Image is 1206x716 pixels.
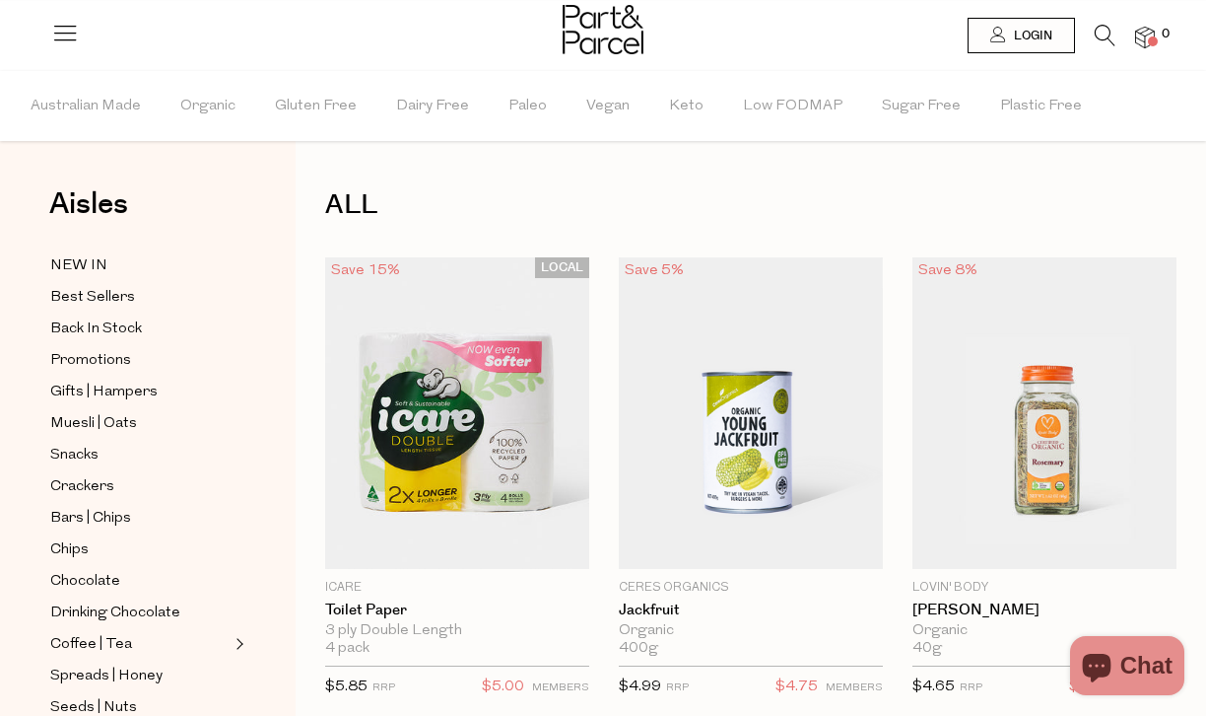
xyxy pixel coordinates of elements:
[49,182,128,226] span: Aisles
[50,538,89,562] span: Chips
[912,579,1176,597] p: Lovin' Body
[912,602,1176,619] a: [PERSON_NAME]
[1009,28,1052,44] span: Login
[743,72,842,141] span: Low FODMAP
[50,411,230,436] a: Muesli | Oats
[50,444,99,467] span: Snacks
[50,664,230,688] a: Spreads | Honey
[50,475,114,499] span: Crackers
[325,602,589,619] a: Toilet Paper
[50,601,230,625] a: Drinking Chocolate
[619,257,883,569] img: Jackfruit
[912,680,955,694] span: $4.65
[231,632,244,656] button: Expand/Collapse Coffee | Tea
[669,72,703,141] span: Keto
[50,537,230,562] a: Chips
[50,602,180,625] span: Drinking Chocolate
[535,257,589,278] span: LOCAL
[325,182,1176,228] h1: ALL
[50,569,230,594] a: Chocolate
[50,506,230,531] a: Bars | Chips
[619,622,883,640] div: Organic
[666,682,689,693] small: RRP
[50,412,137,436] span: Muesli | Oats
[775,675,818,700] span: $4.75
[50,381,158,404] span: Gifts | Hampers
[325,622,589,640] div: 3 ply Double Length
[619,602,883,619] a: Jackfruit
[50,443,230,467] a: Snacks
[50,507,131,531] span: Bars | Chips
[50,286,135,310] span: Best Sellers
[50,474,230,499] a: Crackers
[619,257,690,284] div: Save 5%
[50,632,230,657] a: Coffee | Tea
[50,665,163,688] span: Spreads | Honey
[619,640,658,658] span: 400g
[50,348,230,373] a: Promotions
[396,72,469,141] span: Dairy Free
[50,633,132,657] span: Coffee | Tea
[372,682,395,693] small: RRP
[482,675,524,700] span: $5.00
[1135,27,1155,47] a: 0
[50,253,230,278] a: NEW IN
[619,579,883,597] p: Ceres Organics
[325,579,589,597] p: icare
[960,682,982,693] small: RRP
[882,72,961,141] span: Sugar Free
[1000,72,1082,141] span: Plastic Free
[968,18,1075,53] a: Login
[50,254,107,278] span: NEW IN
[912,257,1176,569] img: Rosemary
[50,285,230,310] a: Best Sellers
[912,622,1176,640] div: Organic
[325,257,406,284] div: Save 15%
[325,640,369,658] span: 4 pack
[532,682,589,693] small: MEMBERS
[50,380,230,404] a: Gifts | Hampers
[1157,26,1174,43] span: 0
[31,72,141,141] span: Australian Made
[50,318,142,341] span: Back In Stock
[586,72,630,141] span: Vegan
[325,680,368,694] span: $5.85
[912,257,983,284] div: Save 8%
[508,72,547,141] span: Paleo
[912,640,942,658] span: 40g
[619,680,661,694] span: $4.99
[49,189,128,239] a: Aisles
[275,72,357,141] span: Gluten Free
[50,349,131,373] span: Promotions
[325,257,589,569] img: Toilet Paper
[1064,636,1190,700] inbox-online-store-chat: Shopify online store chat
[563,5,643,54] img: Part&Parcel
[50,317,230,341] a: Back In Stock
[50,570,120,594] span: Chocolate
[180,72,235,141] span: Organic
[826,682,883,693] small: MEMBERS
